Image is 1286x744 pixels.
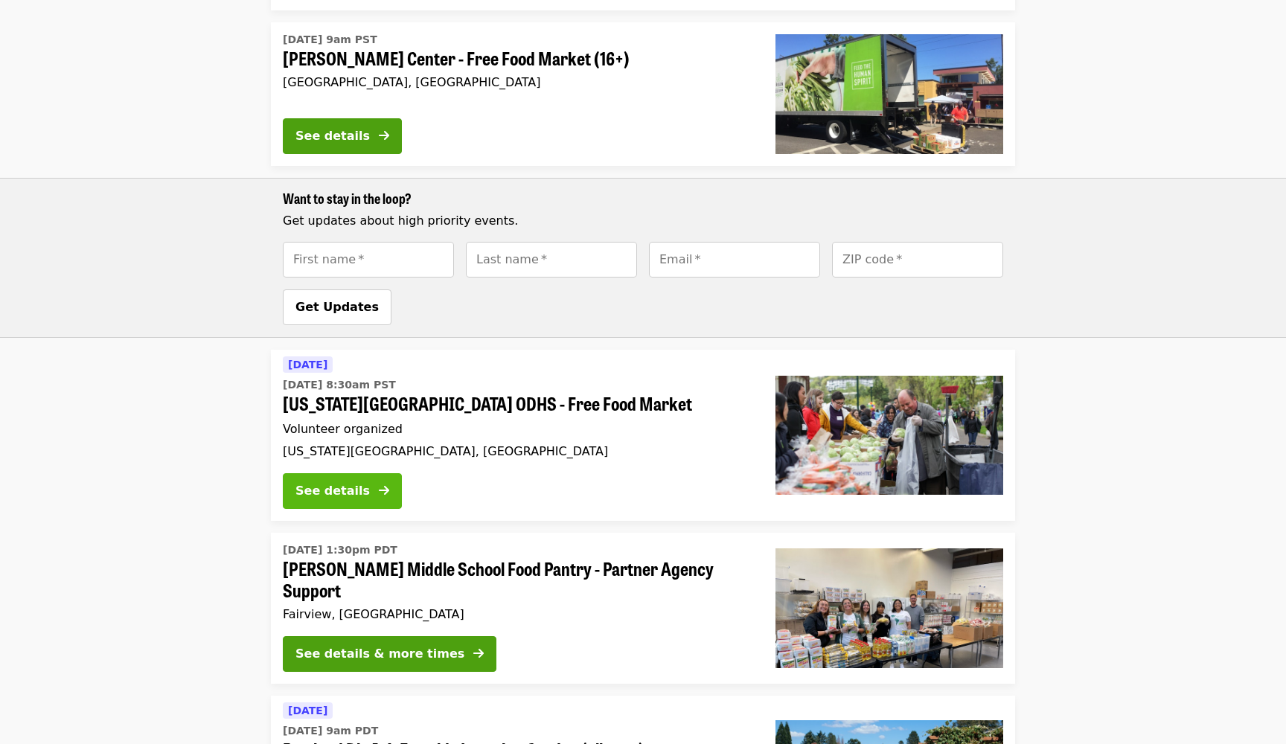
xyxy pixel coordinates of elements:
span: [PERSON_NAME] Middle School Food Pantry - Partner Agency Support [283,558,752,601]
i: arrow-right icon [379,129,389,143]
span: [US_STATE][GEOGRAPHIC_DATA] ODHS - Free Food Market [283,393,752,414]
time: [DATE] 1:30pm PDT [283,542,397,558]
a: See details for "Reynolds Middle School Food Pantry - Partner Agency Support" [271,533,1015,684]
img: Reynolds Middle School Food Pantry - Partner Agency Support organized by Oregon Food Bank [775,548,1003,667]
a: See details for "Oregon City ODHS - Free Food Market" [271,350,1015,521]
span: [DATE] [288,705,327,716]
time: [DATE] 9am PST [283,32,377,48]
div: Fairview, [GEOGRAPHIC_DATA] [283,607,752,621]
button: Get Updates [283,289,391,325]
img: Oregon City ODHS - Free Food Market organized by Oregon Food Bank [775,376,1003,495]
input: [object Object] [283,242,454,278]
a: See details for "Ortiz Center - Free Food Market (16+)" [271,22,1015,165]
time: [DATE] 8:30am PST [283,377,396,393]
span: Get updates about high priority events. [283,214,518,228]
time: [DATE] 9am PDT [283,723,378,739]
div: See details [295,127,370,145]
div: [US_STATE][GEOGRAPHIC_DATA], [GEOGRAPHIC_DATA] [283,444,752,458]
div: See details [295,482,370,500]
input: [object Object] [466,242,637,278]
input: [object Object] [832,242,1003,278]
input: [object Object] [649,242,820,278]
div: [GEOGRAPHIC_DATA], [GEOGRAPHIC_DATA] [283,75,752,89]
span: [DATE] [288,359,327,371]
div: See details & more times [295,645,464,663]
span: Want to stay in the loop? [283,188,412,208]
span: [PERSON_NAME] Center - Free Food Market (16+) [283,48,752,69]
span: Volunteer organized [283,422,403,436]
i: arrow-right icon [379,484,389,498]
button: See details [283,473,402,509]
span: Get Updates [295,300,379,314]
button: See details [283,118,402,154]
i: arrow-right icon [473,647,484,661]
img: Ortiz Center - Free Food Market (16+) organized by Oregon Food Bank [775,34,1003,153]
button: See details & more times [283,636,496,672]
